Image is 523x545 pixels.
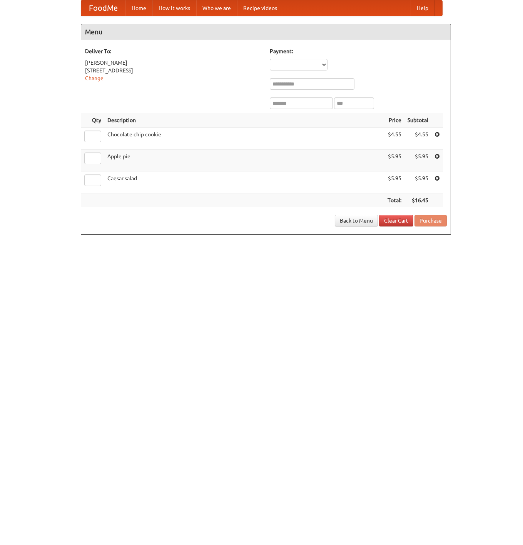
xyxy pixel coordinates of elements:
[81,0,125,16] a: FoodMe
[384,127,404,149] td: $4.55
[404,149,431,171] td: $5.95
[85,67,262,74] div: [STREET_ADDRESS]
[379,215,413,226] a: Clear Cart
[404,171,431,193] td: $5.95
[404,193,431,208] th: $16.45
[404,127,431,149] td: $4.55
[384,113,404,127] th: Price
[196,0,237,16] a: Who we are
[85,47,262,55] h5: Deliver To:
[335,215,378,226] a: Back to Menu
[270,47,447,55] h5: Payment:
[104,127,384,149] td: Chocolate chip cookie
[85,59,262,67] div: [PERSON_NAME]
[384,193,404,208] th: Total:
[125,0,152,16] a: Home
[104,149,384,171] td: Apple pie
[81,24,451,40] h4: Menu
[411,0,434,16] a: Help
[104,171,384,193] td: Caesar salad
[384,171,404,193] td: $5.95
[384,149,404,171] td: $5.95
[152,0,196,16] a: How it works
[85,75,104,81] a: Change
[104,113,384,127] th: Description
[414,215,447,226] button: Purchase
[81,113,104,127] th: Qty
[237,0,283,16] a: Recipe videos
[404,113,431,127] th: Subtotal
